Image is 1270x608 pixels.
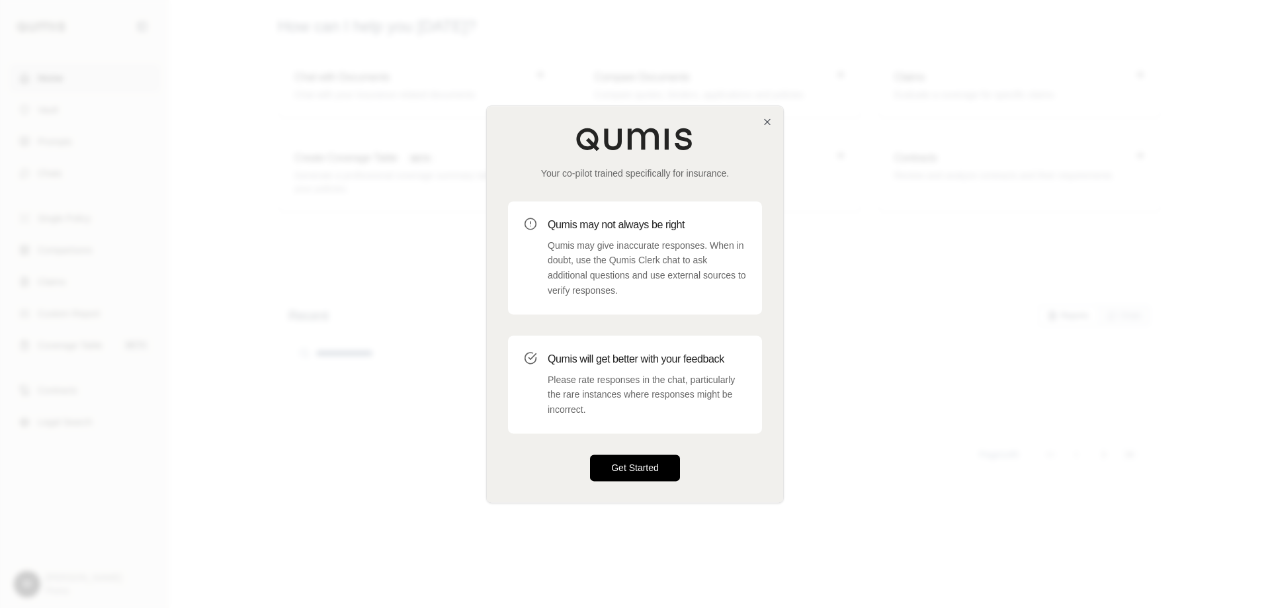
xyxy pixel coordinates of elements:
h3: Qumis may not always be right [548,217,746,233]
h3: Qumis will get better with your feedback [548,351,746,367]
img: Qumis Logo [575,127,695,151]
p: Please rate responses in the chat, particularly the rare instances where responses might be incor... [548,372,746,417]
p: Your co-pilot trained specifically for insurance. [508,167,762,180]
button: Get Started [590,455,680,481]
p: Qumis may give inaccurate responses. When in doubt, use the Qumis Clerk chat to ask additional qu... [548,238,746,298]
